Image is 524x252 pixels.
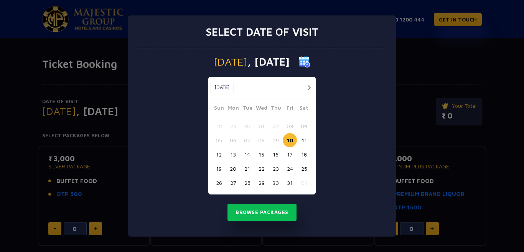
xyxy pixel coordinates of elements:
[240,147,254,161] button: 14
[269,161,283,176] button: 23
[212,147,226,161] button: 12
[227,204,297,221] button: Browse Packages
[283,176,297,190] button: 31
[247,56,290,67] span: , [DATE]
[212,161,226,176] button: 19
[299,56,310,68] img: calender icon
[269,176,283,190] button: 30
[240,176,254,190] button: 28
[269,147,283,161] button: 16
[269,119,283,133] button: 02
[254,176,269,190] button: 29
[226,133,240,147] button: 06
[210,82,234,93] button: [DATE]
[226,119,240,133] button: 29
[283,104,297,114] span: Fri
[226,147,240,161] button: 13
[297,119,311,133] button: 04
[240,161,254,176] button: 21
[297,147,311,161] button: 18
[226,176,240,190] button: 27
[254,133,269,147] button: 08
[254,119,269,133] button: 01
[240,133,254,147] button: 07
[212,176,226,190] button: 26
[212,104,226,114] span: Sun
[226,104,240,114] span: Mon
[254,147,269,161] button: 15
[283,161,297,176] button: 24
[240,119,254,133] button: 30
[297,133,311,147] button: 11
[297,176,311,190] button: 01
[297,161,311,176] button: 25
[226,161,240,176] button: 20
[297,104,311,114] span: Sat
[254,104,269,114] span: Wed
[269,104,283,114] span: Thu
[212,119,226,133] button: 28
[283,133,297,147] button: 10
[214,56,247,67] span: [DATE]
[212,133,226,147] button: 05
[254,161,269,176] button: 22
[283,147,297,161] button: 17
[269,133,283,147] button: 09
[206,25,318,38] h3: Select date of visit
[240,104,254,114] span: Tue
[283,119,297,133] button: 03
